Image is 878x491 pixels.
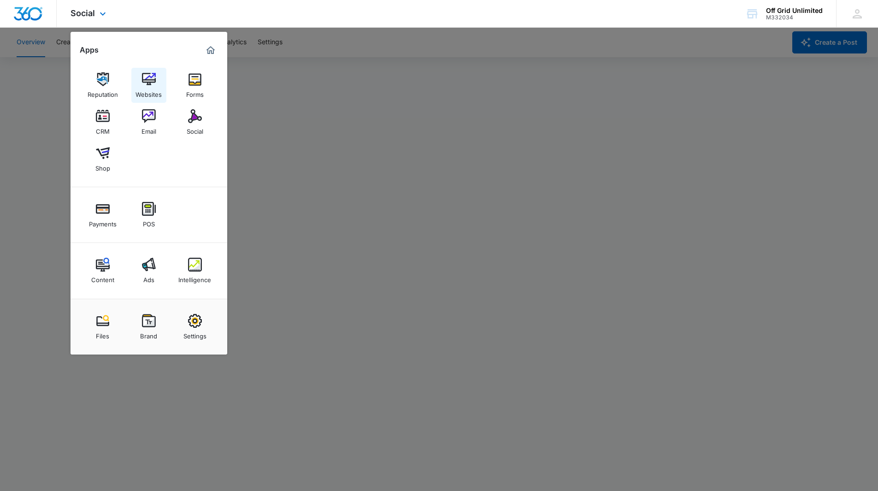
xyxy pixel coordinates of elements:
a: Reputation [85,68,120,103]
div: account name [766,7,823,14]
h2: Apps [80,46,99,54]
a: Files [85,309,120,344]
a: Settings [177,309,212,344]
a: Websites [131,68,166,103]
div: Email [141,123,156,135]
a: Content [85,253,120,288]
a: Social [177,105,212,140]
div: CRM [96,123,110,135]
div: Websites [136,86,162,98]
div: account id [766,14,823,21]
div: Brand [140,328,157,340]
div: Forms [186,86,204,98]
a: CRM [85,105,120,140]
a: Email [131,105,166,140]
div: Settings [183,328,206,340]
div: Shop [95,160,110,172]
a: POS [131,197,166,232]
div: Intelligence [178,272,211,284]
a: Shop [85,142,120,177]
div: POS [143,216,155,228]
div: Ads [143,272,154,284]
div: Files [96,328,109,340]
a: Brand [131,309,166,344]
div: Social [187,123,203,135]
div: Reputation [88,86,118,98]
div: Payments [89,216,117,228]
span: Social [71,8,95,18]
a: Ads [131,253,166,288]
a: Intelligence [177,253,212,288]
a: Payments [85,197,120,232]
a: Forms [177,68,212,103]
div: Content [91,272,114,284]
a: Marketing 360® Dashboard [203,43,218,58]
